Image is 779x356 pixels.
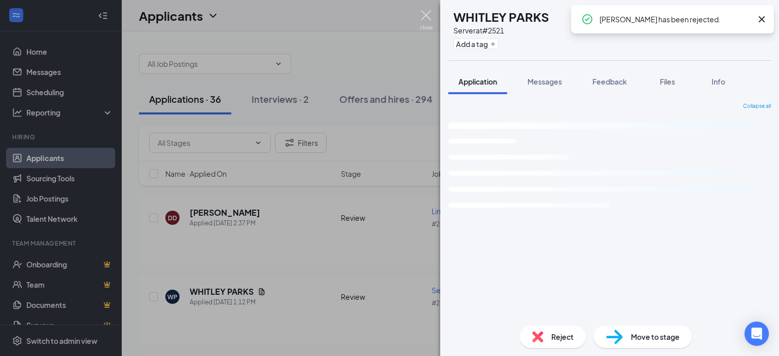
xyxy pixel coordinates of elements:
button: PlusAdd a tag [453,38,499,49]
span: Collapse all [743,102,771,110]
div: [PERSON_NAME] has been rejected. [599,13,752,25]
div: Server at #2521 [453,25,549,35]
span: Application [458,77,497,86]
svg: Cross [756,13,768,25]
svg: Plus [490,41,496,47]
svg: CheckmarkCircle [581,13,593,25]
span: Reject [551,331,574,342]
h1: WHITLEY PARKS [453,8,549,25]
span: Feedback [592,77,627,86]
span: Files [660,77,675,86]
span: Move to stage [631,331,680,342]
svg: Loading interface... [448,114,771,243]
span: Messages [527,77,562,86]
span: Info [712,77,725,86]
div: Open Intercom Messenger [745,322,769,346]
